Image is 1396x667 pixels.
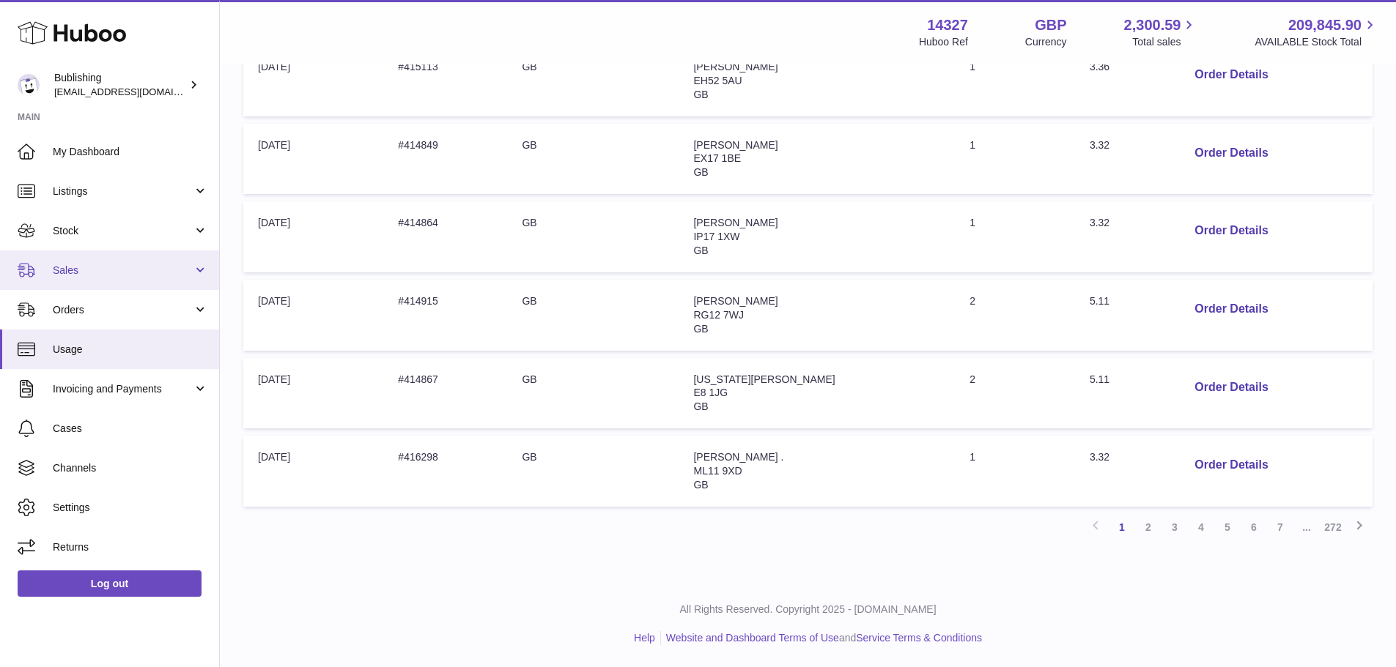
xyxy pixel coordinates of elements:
[693,479,708,491] span: GB
[1090,451,1109,463] span: 3.32
[634,632,655,644] a: Help
[693,387,728,398] span: E8 1JG
[693,373,835,385] span: [US_STATE][PERSON_NAME]
[919,35,968,49] div: Huboo Ref
[383,124,507,195] td: #414849
[507,124,679,195] td: GB
[1035,15,1066,35] strong: GBP
[955,201,1075,272] td: 1
[1162,514,1188,540] a: 3
[1183,294,1279,324] button: Order Details
[507,201,679,272] td: GB
[693,231,739,242] span: IP17 1XW
[693,152,741,164] span: EX17 1BE
[243,358,383,429] td: [DATE]
[1135,514,1162,540] a: 2
[693,295,778,307] span: [PERSON_NAME]
[1090,217,1109,228] span: 3.32
[693,217,778,228] span: [PERSON_NAME]
[1183,373,1279,403] button: Order Details
[53,461,208,475] span: Channels
[232,603,1384,616] p: All Rights Reserved. Copyright 2025 - [DOMAIN_NAME]
[1025,35,1067,49] div: Currency
[243,436,383,507] td: [DATE]
[53,145,208,159] span: My Dashboard
[1183,60,1279,90] button: Order Details
[1255,15,1378,49] a: 209,845.90 AVAILABLE Stock Total
[507,358,679,429] td: GB
[53,185,193,198] span: Listings
[955,358,1075,429] td: 2
[1183,138,1279,168] button: Order Details
[1090,295,1109,307] span: 5.11
[693,139,778,151] span: [PERSON_NAME]
[927,15,968,35] strong: 14327
[1267,514,1293,540] a: 7
[693,89,708,100] span: GB
[693,75,742,86] span: EH52 5AU
[53,422,208,436] span: Cases
[383,280,507,351] td: #414915
[693,451,783,463] span: [PERSON_NAME] .
[53,264,193,277] span: Sales
[507,436,679,507] td: GB
[955,45,1075,116] td: 1
[955,280,1075,351] td: 2
[243,124,383,195] td: [DATE]
[243,280,383,351] td: [DATE]
[53,501,208,515] span: Settings
[856,632,982,644] a: Service Terms & Conditions
[383,436,507,507] td: #416298
[507,45,679,116] td: GB
[18,74,40,96] img: internalAdmin-14327@internal.huboo.com
[661,631,982,645] li: and
[1090,373,1109,385] span: 5.11
[243,201,383,272] td: [DATE]
[955,124,1075,195] td: 1
[54,86,215,97] span: [EMAIL_ADDRESS][DOMAIN_NAME]
[18,570,202,597] a: Log out
[1090,139,1109,151] span: 3.32
[1320,514,1346,540] a: 272
[1288,15,1362,35] span: 209,845.90
[1183,450,1279,480] button: Order Details
[507,280,679,351] td: GB
[383,358,507,429] td: #414867
[693,245,708,256] span: GB
[54,71,186,99] div: Bublishing
[1183,216,1279,246] button: Order Details
[1124,15,1198,49] a: 2,300.59 Total sales
[383,201,507,272] td: #414864
[693,465,742,477] span: ML11 9XD
[53,224,193,238] span: Stock
[1124,15,1181,35] span: 2,300.59
[693,400,708,412] span: GB
[383,45,507,116] td: #415113
[243,45,383,116] td: [DATE]
[1255,35,1378,49] span: AVAILABLE Stock Total
[693,309,743,321] span: RG12 7WJ
[53,343,208,357] span: Usage
[53,540,208,554] span: Returns
[1188,514,1214,540] a: 4
[53,382,193,396] span: Invoicing and Payments
[1132,35,1197,49] span: Total sales
[955,436,1075,507] td: 1
[1293,514,1320,540] span: ...
[1090,61,1109,72] span: 3.36
[53,303,193,317] span: Orders
[693,323,708,335] span: GB
[666,632,839,644] a: Website and Dashboard Terms of Use
[1241,514,1267,540] a: 6
[1109,514,1135,540] a: 1
[693,166,708,178] span: GB
[1214,514,1241,540] a: 5
[693,61,778,72] span: [PERSON_NAME]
